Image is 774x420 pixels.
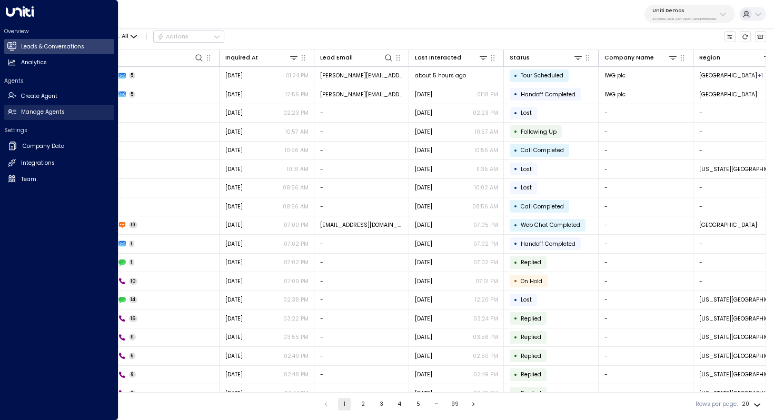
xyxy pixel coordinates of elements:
p: Uniti Demos [652,7,717,14]
td: - [599,347,693,365]
p: 07:00 PM [284,221,309,229]
button: Actions [153,31,224,43]
span: IWG plc [604,72,626,79]
div: Actions [157,33,189,41]
td: - [599,366,693,384]
span: Sep 29, 2025 [415,258,432,266]
td: - [314,235,409,253]
span: Sep 29, 2025 [415,240,432,248]
span: Sep 29, 2025 [225,146,243,154]
h2: Create Agent [21,92,57,101]
span: Lost [521,165,532,173]
button: Go to page 2 [356,398,369,411]
p: 10:56 AM [285,146,309,154]
button: Go to page 3 [375,398,388,411]
p: 07:02 PM [284,258,309,266]
td: - [314,142,409,160]
h2: Team [21,175,36,184]
td: - [314,254,409,272]
td: - [599,254,693,272]
span: On Hold [521,277,542,285]
div: • [514,274,518,288]
span: Replied [521,315,541,323]
span: Yesterday [225,91,243,98]
div: Porto [758,72,763,79]
div: • [514,199,518,213]
h2: Analytics [21,58,47,67]
td: - [314,291,409,309]
p: 07:02 PM [284,240,309,248]
span: Sep 03, 2025 [225,371,243,378]
label: Rows per page: [696,400,738,408]
div: Region [699,53,773,63]
div: 20 [742,398,763,411]
p: 02:23 PM [283,109,309,117]
button: Go to page 5 [412,398,424,411]
div: • [514,368,518,382]
span: Sep 04, 2025 [225,315,243,323]
h2: Leads & Conversations [21,43,84,51]
span: Yesterday [415,109,432,117]
div: • [514,125,518,138]
button: Archived Leads [755,31,767,43]
span: Sep 29, 2025 [225,184,243,192]
div: Region [699,53,720,63]
p: 12:20 PM [475,296,498,304]
div: … [430,398,443,411]
td: - [599,235,693,253]
div: • [514,237,518,251]
td: - [314,347,409,365]
span: Sep 03, 2025 [225,333,243,341]
div: • [514,87,518,101]
td: - [314,384,409,403]
span: Replied [521,258,541,266]
td: - [314,197,409,216]
div: • [514,218,518,232]
p: 02:38 PM [283,296,309,304]
span: 1 [129,241,135,247]
h2: Settings [4,126,114,134]
span: 16 [129,315,138,322]
p: 07:01 PM [475,277,498,285]
span: 10 [129,278,138,285]
span: 3 [129,390,136,397]
p: 10:56 AM [474,146,498,154]
span: Sep 03, 2025 [225,352,243,360]
span: All [122,33,128,39]
p: 4c025b01-9fa0-46ff-ab3a-a620b886896e [652,17,717,21]
span: Sep 29, 2025 [225,203,243,211]
p: 12:56 PM [285,91,309,98]
span: 5 [129,72,136,79]
a: Analytics [4,55,114,71]
div: Lead Email [320,53,394,63]
span: 11 [129,334,136,341]
span: Sep 03, 2025 [415,389,432,397]
span: Sep 29, 2025 [225,258,243,266]
div: Last Interacted [415,53,461,63]
span: 14 [129,296,138,303]
p: 03:56 PM [473,333,498,341]
p: 10:57 AM [285,128,309,136]
h2: Manage Agents [21,108,65,116]
span: Yesterday [415,91,432,98]
td: - [599,142,693,160]
span: Yesterday [415,165,432,173]
div: • [514,256,518,269]
p: 02:48 PM [284,371,309,378]
td: - [314,366,409,384]
span: Yesterday [225,72,243,79]
a: Leads & Conversations [4,39,114,54]
td: - [599,291,693,309]
div: Lead Name [70,53,204,63]
span: Web Chat Completed [521,221,580,229]
p: 02:23 PM [473,109,498,117]
td: - [314,272,409,291]
p: 02:44 PM [284,389,309,397]
span: Refresh [740,31,751,43]
span: Call Completed [521,203,564,211]
p: 02:49 PM [284,352,309,360]
div: • [514,144,518,157]
span: Call Completed [521,146,564,154]
div: • [514,106,518,120]
span: Lost [521,184,532,192]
